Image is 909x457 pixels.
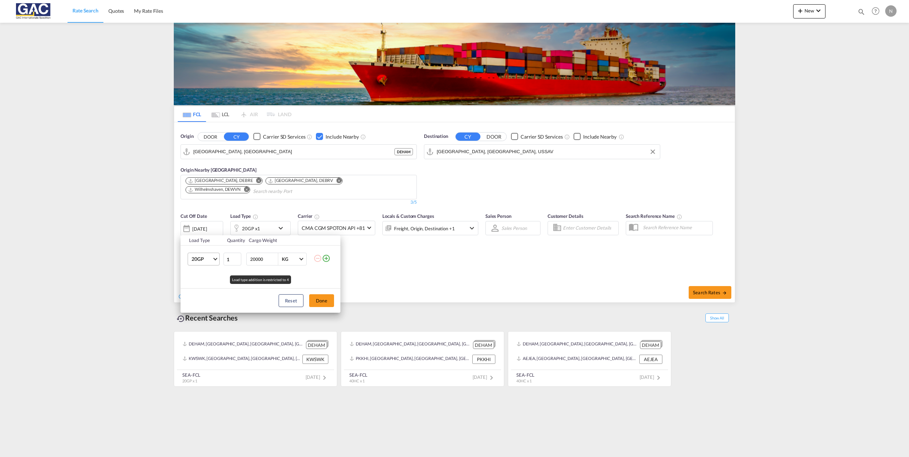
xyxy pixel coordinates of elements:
th: Quantity [223,235,245,246]
input: Qty [224,253,241,265]
div: Cargo Weight [249,237,309,243]
input: Enter Weight [249,253,278,265]
span: Load type addition is restricted to 4 [230,275,291,284]
button: Reset [279,294,303,307]
th: Load Type [181,235,223,246]
span: 20GP [192,256,212,263]
md-select: Choose: 20GP [188,253,220,265]
div: KG [282,256,288,262]
md-icon: icon-plus-circle-outline [322,254,330,263]
button: Done [309,294,334,307]
md-icon: icon-minus-circle-outline [313,254,322,263]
